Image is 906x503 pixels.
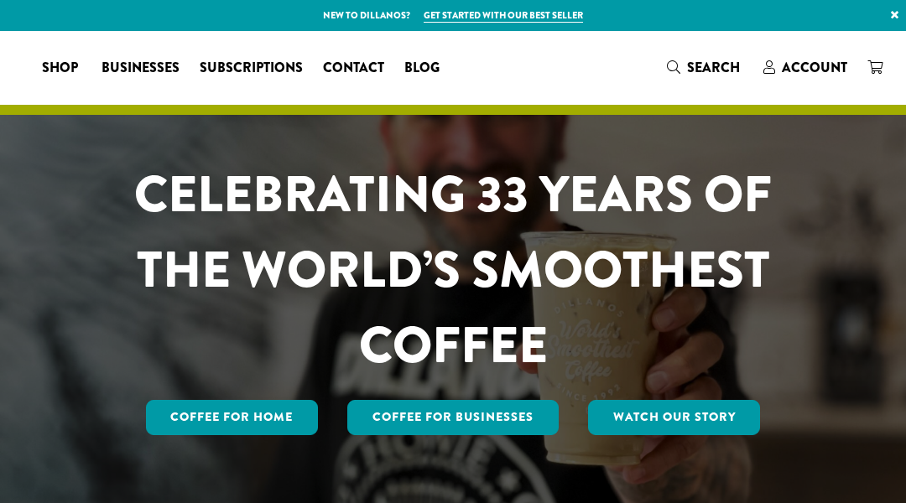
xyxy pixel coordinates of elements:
span: Account [782,58,847,77]
span: Contact [323,58,384,79]
span: Blog [404,58,440,79]
span: Subscriptions [200,58,303,79]
h1: CELEBRATING 33 YEARS OF THE WORLD’S SMOOTHEST COFFEE [122,157,784,383]
span: Businesses [102,58,180,79]
a: Coffee for Home [146,400,319,435]
a: Shop [32,54,91,81]
span: Search [687,58,740,77]
a: Search [657,54,753,81]
a: Coffee For Businesses [347,400,559,435]
a: Watch Our Story [588,400,761,435]
span: Shop [42,58,78,79]
a: Get started with our best seller [424,8,583,23]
